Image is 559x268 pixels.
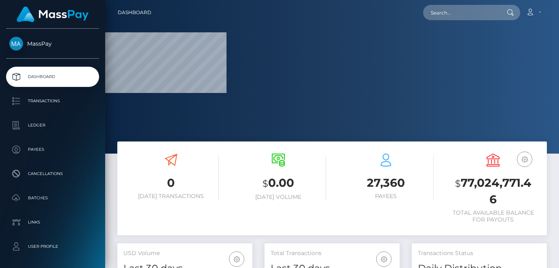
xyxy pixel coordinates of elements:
p: Links [9,216,96,228]
h5: USD Volume [123,249,246,257]
a: Cancellations [6,164,99,184]
a: User Profile [6,236,99,257]
a: Ledger [6,115,99,135]
a: Transactions [6,91,99,111]
h5: Transactions Status [418,249,541,257]
h3: 77,024,771.46 [446,175,541,207]
h5: Total Transactions [271,249,394,257]
small: $ [455,178,461,189]
a: Dashboard [6,67,99,87]
h6: Total Available Balance for Payouts [446,209,541,223]
h3: 0.00 [231,175,326,192]
h3: 0 [123,175,219,191]
h3: 27,360 [338,175,434,191]
a: Dashboard [118,4,151,21]
h6: Payees [338,193,434,200]
p: Transactions [9,95,96,107]
input: Search... [423,5,499,20]
a: Payees [6,139,99,160]
p: Batches [9,192,96,204]
span: MassPay [6,40,99,47]
small: $ [263,178,268,189]
h6: [DATE] Transactions [123,193,219,200]
p: Ledger [9,119,96,131]
a: Batches [6,188,99,208]
img: MassPay Logo [17,6,89,22]
img: MassPay [9,37,23,51]
p: Dashboard [9,71,96,83]
a: Links [6,212,99,232]
h6: [DATE] Volume [231,194,326,200]
p: Cancellations [9,168,96,180]
p: Payees [9,143,96,156]
p: User Profile [9,241,96,253]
